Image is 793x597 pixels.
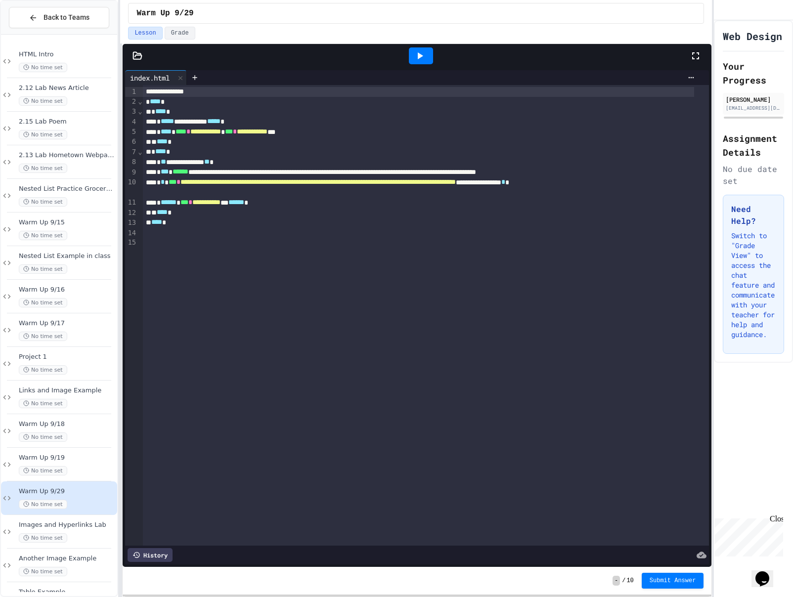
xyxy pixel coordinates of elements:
span: Nested List Example in class [19,252,115,260]
div: History [128,548,173,562]
span: No time set [19,130,67,139]
div: No due date set [723,163,784,187]
div: 14 [125,228,137,238]
span: No time set [19,298,67,307]
span: 2.12 Lab News Article [19,84,115,92]
span: HTML Intro [19,50,115,59]
span: No time set [19,533,67,543]
span: Warm Up 9/15 [19,218,115,227]
span: No time set [19,197,67,207]
iframe: chat widget [711,514,783,556]
div: 15 [125,238,137,248]
span: / [622,577,625,585]
button: Lesson [128,27,162,40]
span: Warm Up 9/29 [136,7,193,19]
div: 13 [125,218,137,228]
span: No time set [19,567,67,576]
div: [PERSON_NAME] [726,95,781,104]
span: Fold line [137,148,142,156]
span: Back to Teams [44,12,89,23]
div: 3 [125,107,137,117]
div: 1 [125,87,137,97]
button: Submit Answer [642,573,704,589]
h2: Your Progress [723,59,784,87]
span: No time set [19,365,67,375]
span: - [613,576,620,586]
div: index.html [125,73,175,83]
div: Chat with us now!Close [4,4,68,63]
div: 12 [125,208,137,218]
div: 2 [125,97,137,107]
div: [EMAIL_ADDRESS][DOMAIN_NAME] [726,104,781,112]
span: Nested List Practice Grocery List [19,185,115,193]
span: Project 1 [19,353,115,361]
h1: Web Design [723,29,782,43]
div: 5 [125,127,137,137]
div: 6 [125,137,137,147]
span: 2.15 Lab Poem [19,118,115,126]
span: Fold line [137,107,142,115]
span: No time set [19,399,67,408]
span: Warm Up 9/29 [19,487,115,496]
span: No time set [19,432,67,442]
span: No time set [19,264,67,274]
span: Warm Up 9/18 [19,420,115,428]
h2: Assignment Details [723,131,784,159]
div: 7 [125,147,137,157]
button: Back to Teams [9,7,109,28]
div: 11 [125,198,137,208]
span: No time set [19,466,67,475]
h3: Need Help? [731,203,776,227]
span: No time set [19,63,67,72]
span: Warm Up 9/17 [19,319,115,328]
button: Grade [165,27,195,40]
div: index.html [125,70,187,85]
span: 2.13 Lab Hometown Webpage [19,151,115,160]
span: Submit Answer [650,577,696,585]
span: Another Image Example [19,554,115,563]
span: No time set [19,332,67,341]
span: Table Example [19,588,115,597]
span: No time set [19,164,67,173]
span: Fold line [137,97,142,105]
span: 10 [626,577,633,585]
div: 10 [125,177,137,198]
span: No time set [19,96,67,106]
div: 9 [125,168,137,177]
span: No time set [19,231,67,240]
div: 4 [125,117,137,127]
div: 8 [125,157,137,167]
p: Switch to "Grade View" to access the chat feature and communicate with your teacher for help and ... [731,231,776,340]
span: No time set [19,500,67,509]
span: Links and Image Example [19,386,115,395]
iframe: chat widget [751,557,783,587]
span: Images and Hyperlinks Lab [19,521,115,529]
span: Warm Up 9/19 [19,454,115,462]
span: Warm Up 9/16 [19,286,115,294]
